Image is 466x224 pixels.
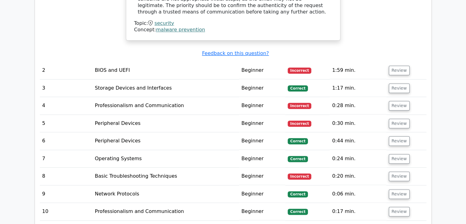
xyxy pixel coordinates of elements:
[330,168,386,185] td: 0:20 min.
[92,168,239,185] td: Basic Troubleshooting Techniques
[330,97,386,114] td: 0:28 min.
[92,62,239,79] td: BIOS and UEFI
[40,79,93,97] td: 3
[330,115,386,132] td: 0:30 min.
[92,185,239,203] td: Network Protocols
[288,85,308,91] span: Correct
[239,115,285,132] td: Beginner
[288,138,308,144] span: Correct
[330,203,386,220] td: 0:17 min.
[40,203,93,220] td: 10
[288,173,311,180] span: Incorrect
[389,119,410,128] button: Review
[330,62,386,79] td: 1:59 min.
[239,79,285,97] td: Beginner
[134,20,332,27] div: Topic:
[288,68,311,74] span: Incorrect
[92,97,239,114] td: Professionalism and Communication
[239,185,285,203] td: Beginner
[40,62,93,79] td: 2
[40,168,93,185] td: 8
[389,83,410,93] button: Review
[40,97,93,114] td: 4
[330,132,386,150] td: 0:44 min.
[389,66,410,75] button: Review
[389,101,410,110] button: Review
[389,172,410,181] button: Review
[389,136,410,146] button: Review
[330,79,386,97] td: 1:17 min.
[239,97,285,114] td: Beginner
[389,154,410,164] button: Review
[40,185,93,203] td: 9
[92,203,239,220] td: Professionalism and Communication
[288,156,308,162] span: Correct
[288,209,308,215] span: Correct
[239,132,285,150] td: Beginner
[40,132,93,150] td: 6
[389,189,410,199] button: Review
[288,121,311,127] span: Incorrect
[92,132,239,150] td: Peripheral Devices
[134,27,332,33] div: Concept:
[40,115,93,132] td: 5
[92,150,239,168] td: Operating Systems
[239,62,285,79] td: Beginner
[330,150,386,168] td: 0:24 min.
[330,185,386,203] td: 0:06 min.
[202,50,269,56] a: Feedback on this question?
[239,168,285,185] td: Beginner
[92,79,239,97] td: Storage Devices and Interfaces
[288,103,311,109] span: Incorrect
[40,150,93,168] td: 7
[156,27,205,33] a: malware prevention
[239,150,285,168] td: Beginner
[239,203,285,220] td: Beginner
[92,115,239,132] td: Peripheral Devices
[389,207,410,216] button: Review
[154,20,174,26] a: security
[288,191,308,197] span: Correct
